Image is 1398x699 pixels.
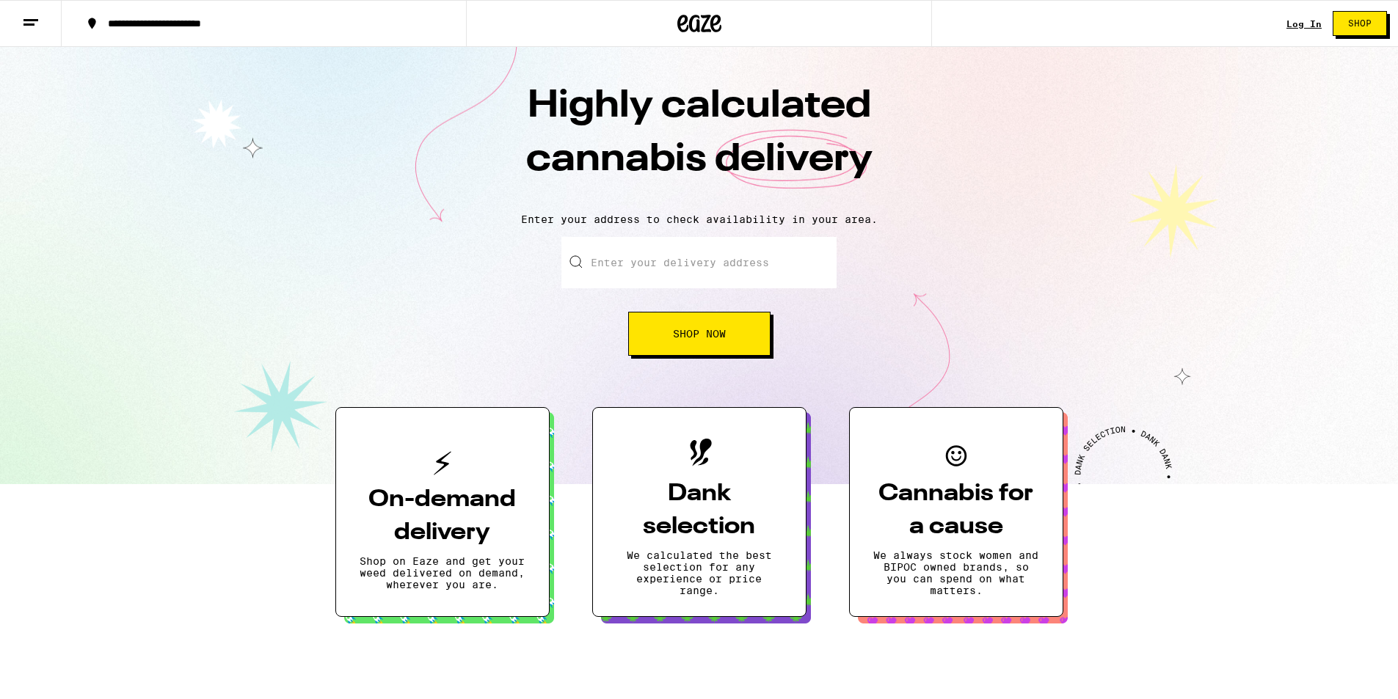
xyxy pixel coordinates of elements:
h3: On-demand delivery [360,483,525,549]
button: Dank selectionWe calculated the best selection for any experience or price range. [592,407,807,617]
h1: Highly calculated cannabis delivery [443,80,956,202]
input: Enter your delivery address [561,237,837,288]
p: Enter your address to check availability in your area. [15,213,1383,225]
a: Log In [1286,19,1322,29]
p: Shop on Eaze and get your weed delivered on demand, wherever you are. [360,555,525,590]
button: Cannabis for a causeWe always stock women and BIPOC owned brands, so you can spend on what matters. [849,407,1063,617]
a: Shop [1322,11,1398,36]
span: Shop [1348,19,1372,28]
h3: Dank selection [616,477,782,544]
button: On-demand deliveryShop on Eaze and get your weed delivered on demand, wherever you are. [335,407,550,617]
button: Shop [1333,11,1387,36]
p: We always stock women and BIPOC owned brands, so you can spend on what matters. [873,549,1039,596]
h3: Cannabis for a cause [873,477,1039,544]
button: Shop Now [628,312,771,356]
p: We calculated the best selection for any experience or price range. [616,549,782,596]
span: Shop Now [673,329,726,339]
